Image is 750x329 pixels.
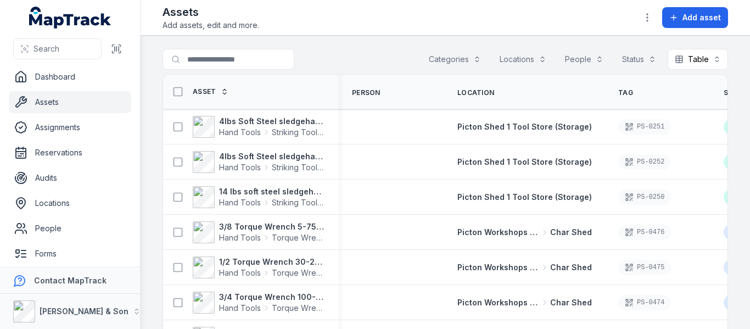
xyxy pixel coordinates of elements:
div: PS-0476 [618,225,671,240]
a: Locations [9,192,131,214]
span: Hand Tools [219,232,261,243]
span: Location [457,88,494,97]
a: Asset [193,87,228,96]
strong: 3/4 Torque Wrench 100-600 ft/lbs 4576 [219,292,326,303]
span: Hand Tools [219,127,261,138]
span: Picton Shed 1 Tool Store (Storage) [457,157,592,166]
span: Char Shed [550,297,592,308]
a: Dashboard [9,66,131,88]
span: Striking Tools / Hammers [272,127,326,138]
a: Forms [9,243,131,265]
div: PS-0475 [618,260,671,275]
button: Categories [422,49,488,70]
span: Picton Workshops & Bays [457,297,539,308]
div: PS-0251 [618,119,671,135]
button: Status [615,49,663,70]
span: Torque Wrench [272,303,326,314]
span: Hand Tools [219,162,261,173]
strong: 1/2 Torque Wrench 30-250 ft/lbs 4578 [219,256,326,267]
button: Search [13,38,102,59]
a: Picton Shed 1 Tool Store (Storage) [457,121,592,132]
a: Audits [9,167,131,189]
span: Striking Tools / Hammers [272,197,326,208]
span: Hand Tools [219,267,261,278]
span: Char Shed [550,227,592,238]
a: 4lbs Soft Steel sledgehammerHand ToolsStriking Tools / Hammers [193,151,326,173]
button: Table [668,49,728,70]
span: Tag [618,88,633,97]
strong: Contact MapTrack [34,276,107,285]
strong: 14 lbs soft steel sledgehammer [219,186,326,197]
div: PS-0474 [618,295,671,310]
span: Picton Workshops & Bays [457,227,539,238]
span: Hand Tools [219,303,261,314]
span: Person [352,88,380,97]
span: Striking Tools / Hammers [272,162,326,173]
span: Picton Shed 1 Tool Store (Storage) [457,122,592,131]
span: Torque Wrench [272,267,326,278]
a: 3/8 Torque Wrench 5-75 ft/lbs 4582Hand ToolsTorque Wrench [193,221,326,243]
a: 1/2 Torque Wrench 30-250 ft/lbs 4578Hand ToolsTorque Wrench [193,256,326,278]
a: Assignments [9,116,131,138]
span: Search [33,43,59,54]
span: Add assets, edit and more. [163,20,259,31]
strong: [PERSON_NAME] & Son [40,306,128,316]
strong: 4lbs Soft Steel sledgehammer [219,116,326,127]
strong: 3/8 Torque Wrench 5-75 ft/lbs 4582 [219,221,326,232]
button: Locations [492,49,553,70]
span: Char Shed [550,262,592,273]
strong: 4lbs Soft Steel sledgehammer [219,151,326,162]
span: Add asset [682,12,721,23]
div: PS-0250 [618,189,671,205]
a: 3/4 Torque Wrench 100-600 ft/lbs 4576Hand ToolsTorque Wrench [193,292,326,314]
span: Asset [193,87,216,96]
div: PS-0252 [618,154,671,170]
span: Hand Tools [219,197,261,208]
h2: Assets [163,4,259,20]
button: People [558,49,611,70]
a: Picton Shed 1 Tool Store (Storage) [457,157,592,168]
a: 14 lbs soft steel sledgehammerHand ToolsStriking Tools / Hammers [193,186,326,208]
span: Picton Shed 1 Tool Store (Storage) [457,192,592,202]
a: Reservations [9,142,131,164]
button: Add asset [662,7,728,28]
a: People [9,218,131,239]
a: 4lbs Soft Steel sledgehammerHand ToolsStriking Tools / Hammers [193,116,326,138]
a: Picton Workshops & BaysChar Shed [457,227,592,238]
a: Assets [9,91,131,113]
a: MapTrack [29,7,111,29]
a: Picton Shed 1 Tool Store (Storage) [457,192,592,203]
span: Torque Wrench [272,232,326,243]
a: Picton Workshops & BaysChar Shed [457,262,592,273]
a: Picton Workshops & BaysChar Shed [457,297,592,308]
span: Picton Workshops & Bays [457,262,539,273]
